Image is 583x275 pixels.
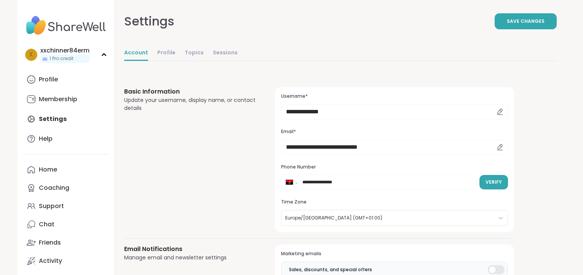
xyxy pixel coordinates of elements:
[289,266,372,273] span: Sales, discounts, and special offers
[40,46,89,55] div: xxchinner84erm
[213,46,238,61] a: Sessions
[39,165,57,174] div: Home
[479,175,508,189] button: Verify
[124,96,257,112] div: Update your username, display name, or contact details
[50,56,73,62] span: 1 Pro credit
[24,197,109,215] a: Support
[39,202,64,210] div: Support
[24,90,109,108] a: Membership
[24,234,109,252] a: Friends
[24,130,109,148] a: Help
[39,95,77,103] div: Membership
[124,245,257,254] h3: Email Notifications
[39,75,58,84] div: Profile
[185,46,204,61] a: Topics
[39,238,61,247] div: Friends
[24,179,109,197] a: Coaching
[281,129,508,135] h3: Email*
[24,252,109,270] a: Activity
[124,254,257,262] div: Manage email and newsletter settings
[24,215,109,234] a: Chat
[39,135,53,143] div: Help
[281,251,508,257] h3: Marketing emails
[281,93,508,100] h3: Username*
[24,12,109,39] img: ShareWell Nav Logo
[157,46,176,61] a: Profile
[281,199,508,205] h3: Time Zone
[24,70,109,89] a: Profile
[124,12,174,30] div: Settings
[39,257,62,265] div: Activity
[29,50,33,60] span: x
[124,46,148,61] a: Account
[507,18,545,25] span: Save Changes
[24,161,109,179] a: Home
[486,179,502,186] span: Verify
[495,13,557,29] button: Save Changes
[281,164,508,170] h3: Phone Number
[39,220,54,229] div: Chat
[124,87,257,96] h3: Basic Information
[39,184,69,192] div: Coaching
